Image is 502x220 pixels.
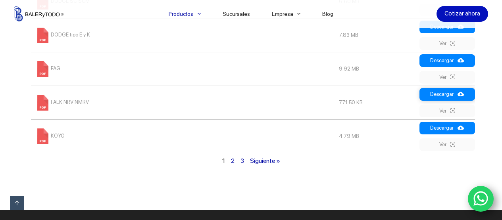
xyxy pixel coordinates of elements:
a: FAG [35,65,60,71]
img: Balerytodo [14,6,63,21]
a: Descargar [419,122,475,134]
a: Siguiente » [250,157,280,165]
td: 4.79 MB [335,119,417,153]
a: Ver [419,37,475,50]
a: Descargar [419,88,475,101]
a: DODGE tipo E y K [35,32,90,38]
span: 1 [222,157,225,165]
a: 2 [231,157,235,165]
a: Ver [419,138,475,151]
a: WhatsApp [468,186,494,212]
a: Descargar [419,54,475,67]
a: 3 [240,157,244,165]
a: Ir arriba [10,196,24,210]
a: FALK NRV NMRV [35,99,89,105]
a: Cotizar ahora [437,6,488,22]
td: 9.92 MB [335,52,417,86]
a: KOYO [35,133,65,139]
a: Ver [419,105,475,117]
td: 7.83 MB [335,18,417,52]
a: Ver [419,71,475,84]
td: 771.50 KB [335,86,417,119]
